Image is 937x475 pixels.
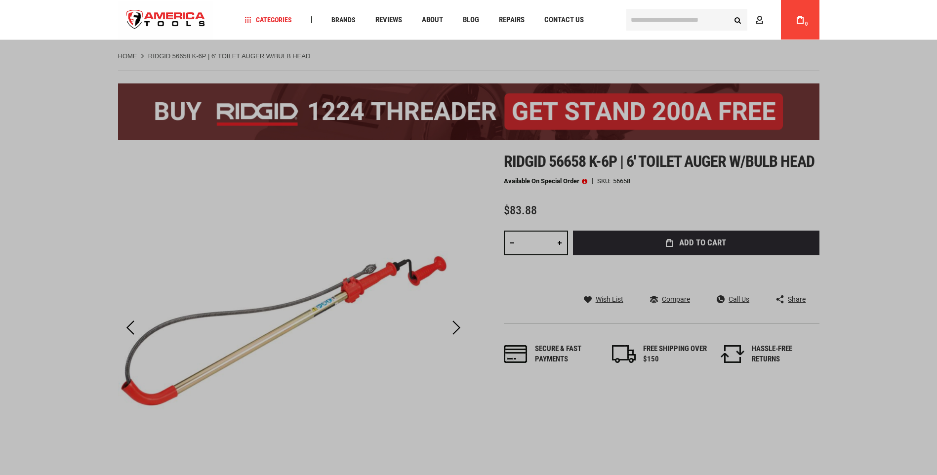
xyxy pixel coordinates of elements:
img: America Tools [118,1,214,39]
a: store logo [118,1,214,39]
span: Reviews [375,16,402,24]
span: Contact Us [544,16,584,24]
span: About [422,16,443,24]
button: Search [729,10,747,29]
a: Blog [458,13,484,27]
span: 0 [805,21,808,27]
span: Brands [331,16,356,23]
a: Repairs [494,13,529,27]
span: Blog [463,16,479,24]
a: About [417,13,448,27]
a: Reviews [371,13,407,27]
span: Repairs [499,16,525,24]
span: Categories [244,16,292,23]
a: Brands [327,13,360,27]
a: Categories [240,13,296,27]
a: Contact Us [540,13,588,27]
